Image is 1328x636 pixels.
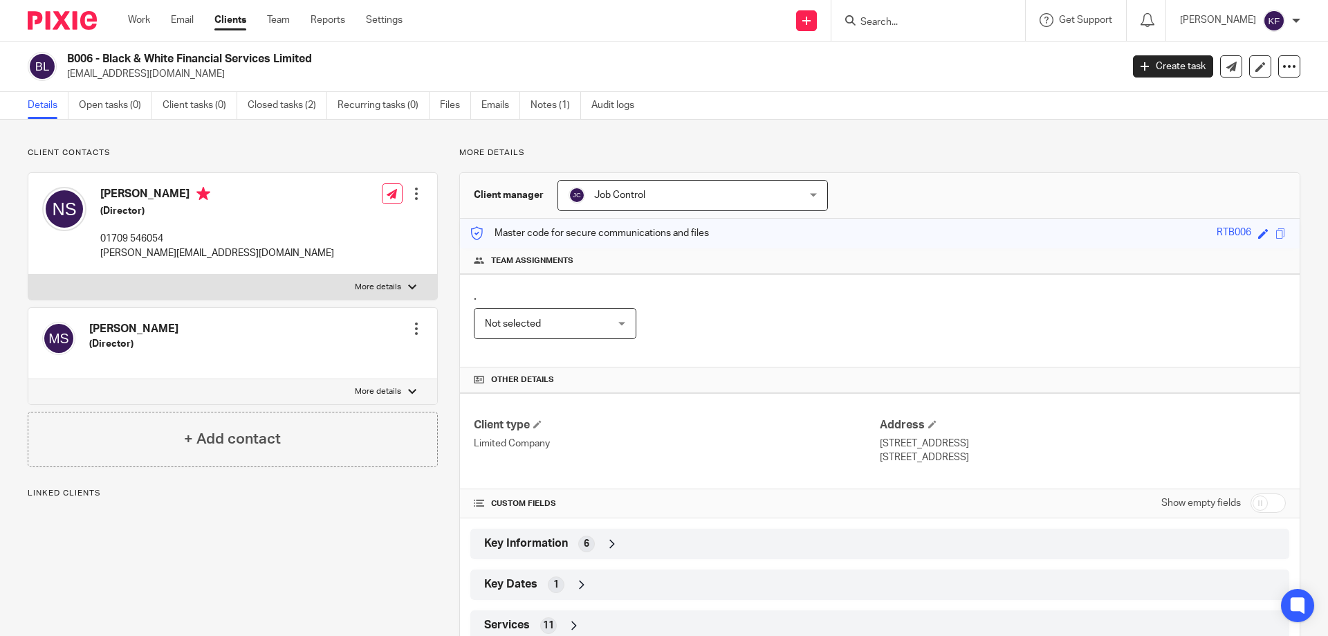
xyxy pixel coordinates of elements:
[1133,55,1213,78] a: Create task
[248,92,327,119] a: Closed tasks (2)
[100,204,334,218] h5: (Director)
[484,618,530,633] span: Services
[28,52,57,81] img: svg%3E
[196,187,210,201] i: Primary
[1263,10,1285,32] img: svg%3E
[1161,496,1241,510] label: Show empty fields
[481,92,520,119] a: Emails
[338,92,430,119] a: Recurring tasks (0)
[42,322,75,355] img: svg%3E
[880,418,1286,433] h4: Address
[880,451,1286,464] p: [STREET_ADDRESS]
[100,232,334,246] p: 01709 546054
[1180,13,1256,27] p: [PERSON_NAME]
[28,11,97,30] img: Pixie
[128,13,150,27] a: Work
[79,92,152,119] a: Open tasks (0)
[459,147,1300,158] p: More details
[214,13,246,27] a: Clients
[553,578,559,592] span: 1
[163,92,237,119] a: Client tasks (0)
[484,577,537,592] span: Key Dates
[184,428,281,450] h4: + Add contact
[28,147,438,158] p: Client contacts
[584,537,589,551] span: 6
[474,418,880,433] h4: Client type
[484,536,568,551] span: Key Information
[89,322,178,336] h4: [PERSON_NAME]
[440,92,471,119] a: Files
[491,374,554,385] span: Other details
[1059,15,1112,25] span: Get Support
[569,187,585,203] img: svg%3E
[355,386,401,397] p: More details
[267,13,290,27] a: Team
[100,246,334,260] p: [PERSON_NAME][EMAIL_ADDRESS][DOMAIN_NAME]
[67,52,903,66] h2: B006 - Black & White Financial Services Limited
[543,619,554,633] span: 11
[28,488,438,499] p: Linked clients
[594,190,645,200] span: Job Control
[880,437,1286,451] p: [STREET_ADDRESS]
[171,13,194,27] a: Email
[485,319,541,329] span: Not selected
[491,255,573,266] span: Team assignments
[42,187,86,231] img: svg%3E
[470,226,709,240] p: Master code for secure communications and files
[1217,226,1251,242] div: RTB006
[67,67,1112,81] p: [EMAIL_ADDRESS][DOMAIN_NAME]
[355,282,401,293] p: More details
[366,13,403,27] a: Settings
[89,337,178,351] h5: (Director)
[100,187,334,204] h4: [PERSON_NAME]
[474,498,880,509] h4: CUSTOM FIELDS
[474,291,477,302] span: .
[591,92,645,119] a: Audit logs
[311,13,345,27] a: Reports
[859,17,984,29] input: Search
[474,437,880,451] p: Limited Company
[28,92,68,119] a: Details
[531,92,581,119] a: Notes (1)
[474,188,544,202] h3: Client manager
